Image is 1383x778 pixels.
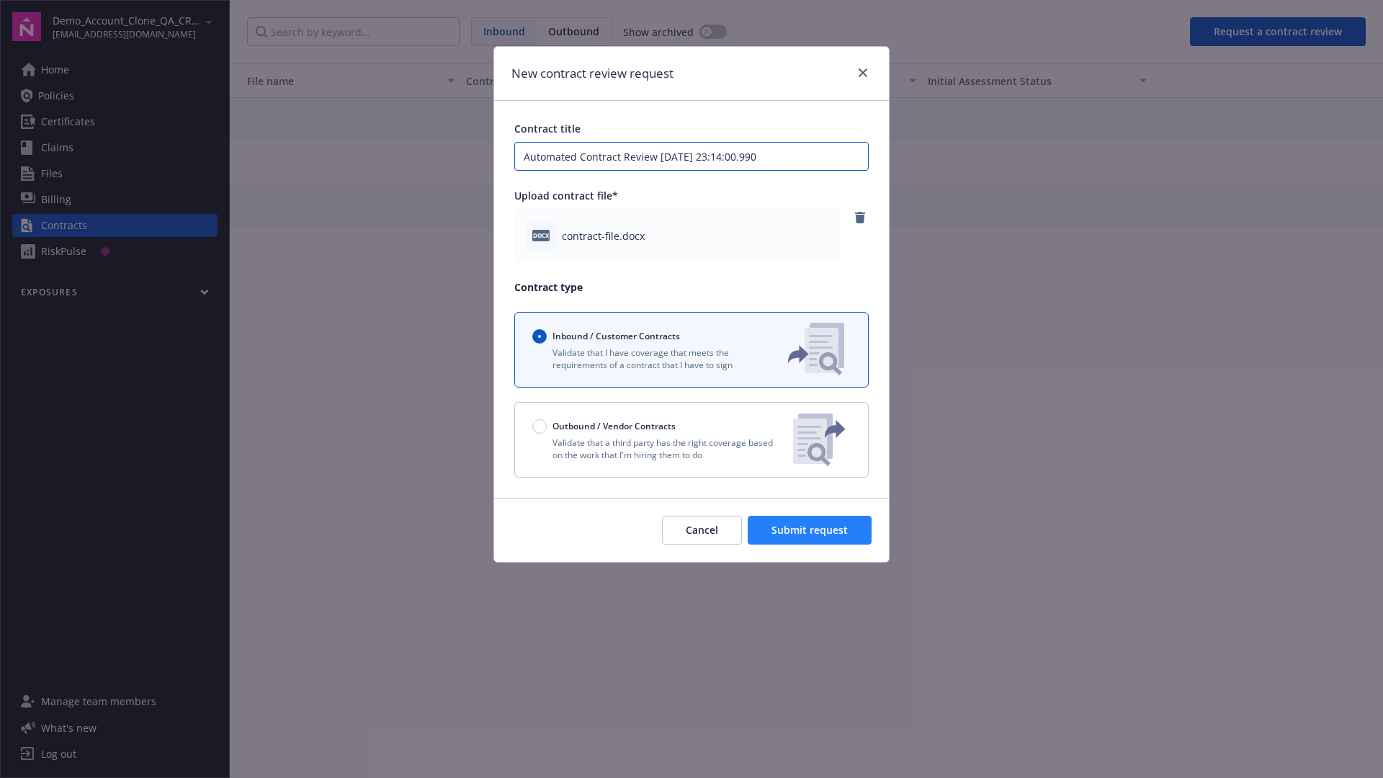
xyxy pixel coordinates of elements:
span: Upload contract file* [514,189,618,202]
span: Cancel [686,523,718,537]
input: Outbound / Vendor Contracts [532,419,547,434]
input: Inbound / Customer Contracts [532,329,547,344]
h1: New contract review request [511,64,673,83]
span: Outbound / Vendor Contracts [552,420,676,432]
a: close [854,64,872,81]
span: docx [532,230,550,241]
p: Contract type [514,280,869,295]
span: Inbound / Customer Contracts [552,330,680,342]
span: contract-file.docx [562,228,645,243]
button: Outbound / Vendor ContractsValidate that a third party has the right coverage based on the work t... [514,402,869,478]
button: Inbound / Customer ContractsValidate that I have coverage that meets the requirements of a contra... [514,312,869,388]
button: Cancel [662,516,742,545]
span: Contract title [514,122,581,135]
p: Validate that a third party has the right coverage based on the work that I'm hiring them to do [532,437,782,461]
span: Submit request [771,523,848,537]
a: remove [851,209,869,226]
button: Submit request [748,516,872,545]
p: Validate that I have coverage that meets the requirements of a contract that I have to sign [532,346,764,371]
input: Enter a title for this contract [514,142,869,171]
